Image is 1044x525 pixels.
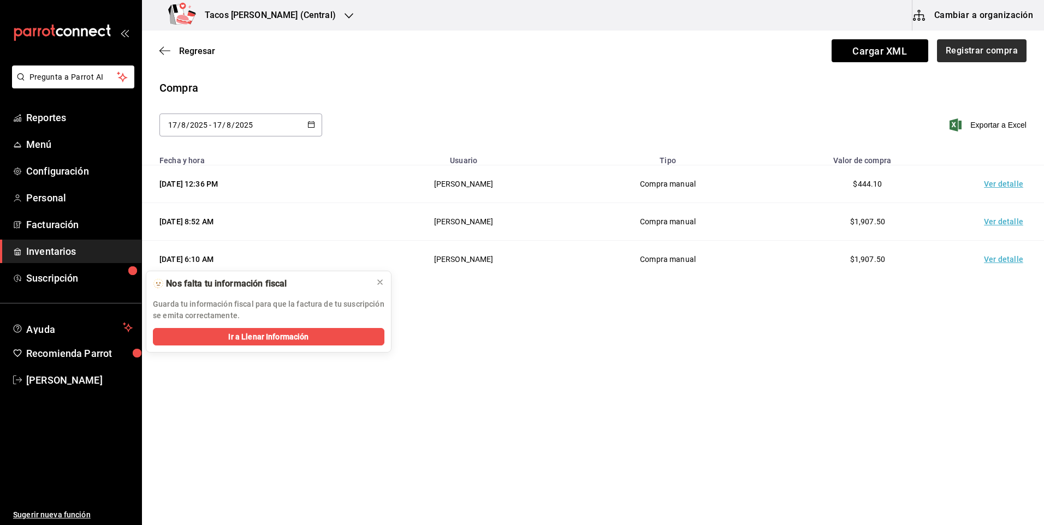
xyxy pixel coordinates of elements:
[359,241,568,278] td: [PERSON_NAME]
[29,71,117,83] span: Pregunta a Parrot AI
[26,110,133,125] span: Reportes
[153,278,367,290] div: 🫥 Nos falta tu información fiscal
[235,121,253,129] input: Year
[968,241,1044,278] td: Ver detalle
[8,79,134,91] a: Pregunta a Parrot AI
[153,299,384,321] p: Guarda tu información fiscal para que la factura de tu suscripción se emita correctamente.
[26,346,133,361] span: Recomienda Parrot
[159,46,215,56] button: Regresar
[168,121,177,129] input: Day
[26,271,133,285] span: Suscripción
[186,121,189,129] span: /
[850,255,885,264] span: $1,907.50
[937,39,1027,62] button: Registrar compra
[26,137,133,152] span: Menú
[159,80,198,96] div: Compra
[142,150,359,165] th: Fecha y hora
[853,180,882,188] span: $444.10
[26,217,133,232] span: Facturación
[26,244,133,259] span: Inventarios
[568,203,767,241] td: Compra manual
[159,254,346,265] div: [DATE] 6:10 AM
[952,118,1027,132] button: Exportar a Excel
[177,121,181,129] span: /
[26,164,133,178] span: Configuración
[568,165,767,203] td: Compra manual
[359,203,568,241] td: [PERSON_NAME]
[120,28,129,37] button: open_drawer_menu
[26,321,118,334] span: Ayuda
[850,217,885,226] span: $1,907.50
[153,328,384,345] button: Ir a Llenar Información
[228,331,309,343] span: Ir a Llenar Información
[832,39,928,62] span: Cargar XML
[159,216,346,227] div: [DATE] 8:52 AM
[196,9,336,22] h3: Tacos [PERSON_NAME] (Central)
[26,190,133,205] span: Personal
[359,150,568,165] th: Usuario
[12,65,134,88] button: Pregunta a Parrot AI
[768,150,968,165] th: Valor de compra
[232,121,235,129] span: /
[359,165,568,203] td: [PERSON_NAME]
[226,121,232,129] input: Month
[568,150,767,165] th: Tipo
[189,121,208,129] input: Year
[181,121,186,129] input: Month
[179,46,215,56] span: Regresar
[968,203,1044,241] td: Ver detalle
[13,509,133,521] span: Sugerir nueva función
[968,165,1044,203] td: Ver detalle
[212,121,222,129] input: Day
[159,178,346,189] div: [DATE] 12:36 PM
[209,121,211,129] span: -
[568,241,767,278] td: Compra manual
[26,373,133,387] span: [PERSON_NAME]
[222,121,226,129] span: /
